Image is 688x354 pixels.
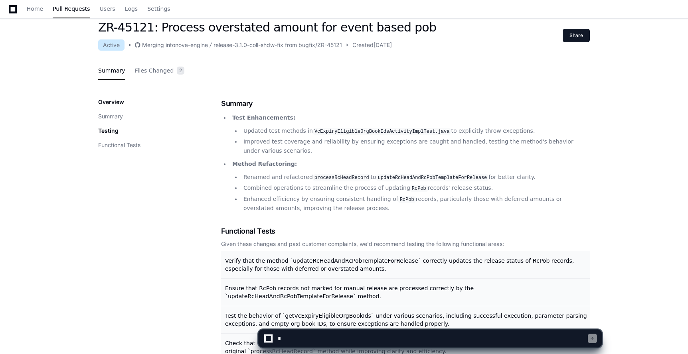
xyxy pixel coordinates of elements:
[241,183,590,193] li: Combined operations to streamline the process of updating records' release status.
[177,67,184,75] span: 2
[232,161,297,167] strong: Method Refactoring:
[221,240,590,248] div: Given these changes and past customer complaints, we'd recommend testing the following functional...
[313,128,451,135] code: VcExpiryEligibleOrgBookIdsActivityImplTest.java
[374,41,392,49] span: [DATE]
[98,112,123,120] button: Summary
[147,6,170,11] span: Settings
[98,20,436,35] h1: ZR-45121: Process overstated amount for event based pob
[98,68,125,73] span: Summary
[232,114,295,121] strong: Test Enhancements:
[225,285,474,299] span: Ensure that RcPob records not marked for manual release are processed correctly by the `updateRcH...
[100,6,115,11] span: Users
[125,6,138,11] span: Logs
[98,141,140,149] button: Functional Tests
[27,6,43,11] span: Home
[313,174,371,181] code: processRcHeadRecord
[241,126,590,136] li: Updated test methods in to explicitly throw exceptions.
[98,127,119,135] p: Testing
[98,39,125,51] div: Active
[221,98,590,109] h1: Summary
[225,258,574,272] span: Verify that the method `updateRcHeadAndRcPobTemplateForRelease` correctly updates the release sta...
[53,6,90,11] span: Pull Requests
[410,185,428,192] code: RcPob
[241,173,590,182] li: Renamed and refactored to for better clarity.
[214,41,342,49] div: release-3.1.0-coll-shdw-fix from bugfix/ZR-45121
[221,226,275,237] span: Functional Tests
[98,98,124,106] p: Overview
[135,68,174,73] span: Files Changed
[241,137,590,155] li: Improved test coverage and reliability by ensuring exceptions are caught and handled, testing the...
[376,174,489,181] code: updateRcHeadAndRcPobTemplateForRelease
[225,313,587,327] span: Test the behavior of `getVcExpiryEligibleOrgBookIds` under various scenarios, including successfu...
[398,196,416,203] code: RcPob
[563,29,590,42] button: Share
[175,41,208,49] div: nova-engine
[142,41,175,49] div: Merging into
[241,195,590,213] li: Enhanced efficiency by ensuring consistent handling of records, particularly those with deferred ...
[352,41,374,49] span: Created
